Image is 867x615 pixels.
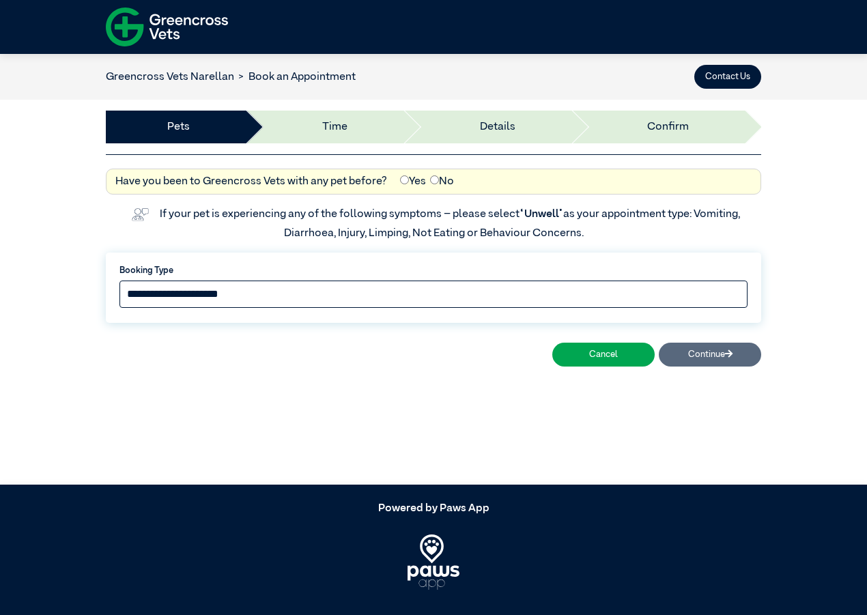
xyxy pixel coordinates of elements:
[430,175,439,184] input: No
[430,173,454,190] label: No
[119,264,748,277] label: Booking Type
[400,175,409,184] input: Yes
[400,173,426,190] label: Yes
[167,119,190,135] a: Pets
[520,209,563,220] span: “Unwell”
[552,343,655,367] button: Cancel
[694,65,761,89] button: Contact Us
[106,3,228,51] img: f-logo
[106,502,761,515] h5: Powered by Paws App
[408,534,460,589] img: PawsApp
[115,173,387,190] label: Have you been to Greencross Vets with any pet before?
[234,69,356,85] li: Book an Appointment
[160,209,742,239] label: If your pet is experiencing any of the following symptoms – please select as your appointment typ...
[106,72,234,83] a: Greencross Vets Narellan
[106,69,356,85] nav: breadcrumb
[127,203,153,225] img: vet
